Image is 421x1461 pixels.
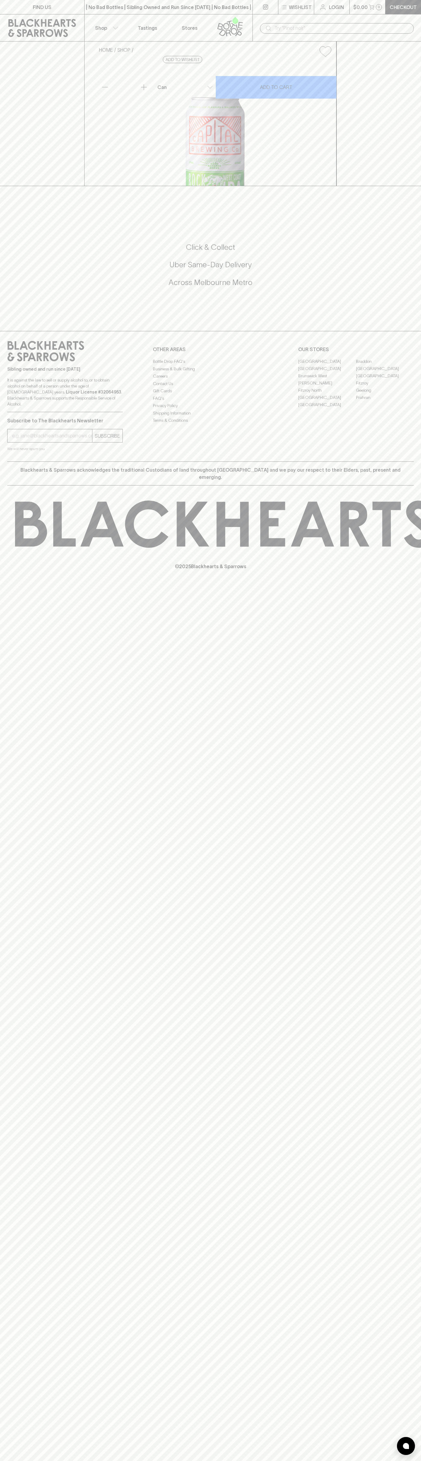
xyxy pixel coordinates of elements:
[356,358,414,365] a: Braddon
[153,380,268,387] a: Contact Us
[356,394,414,401] a: Prahran
[153,387,268,395] a: Gift Cards
[403,1443,409,1449] img: bubble-icon
[298,372,356,379] a: Brunswick West
[7,260,414,270] h5: Uber Same-Day Delivery
[85,14,127,41] button: Shop
[7,277,414,287] h5: Across Melbourne Metro
[7,446,123,452] p: We will never spam you
[155,81,215,93] div: Can
[298,346,414,353] p: OUR STORES
[356,365,414,372] a: [GEOGRAPHIC_DATA]
[378,5,380,9] p: 0
[7,242,414,252] h5: Click & Collect
[95,24,107,32] p: Shop
[163,56,202,63] button: Add to wishlist
[317,44,334,59] button: Add to wishlist
[138,24,157,32] p: Tastings
[169,14,211,41] a: Stores
[298,365,356,372] a: [GEOGRAPHIC_DATA]
[153,358,268,365] a: Bottle Drop FAQ's
[66,390,121,394] strong: Liquor License #32064953
[7,366,123,372] p: Sibling owned and run since [DATE]
[298,379,356,387] a: [PERSON_NAME]
[260,84,292,91] p: ADD TO CART
[153,395,268,402] a: FAQ's
[153,417,268,424] a: Terms & Conditions
[298,358,356,365] a: [GEOGRAPHIC_DATA]
[289,4,312,11] p: Wishlist
[95,432,120,440] p: SUBSCRIBE
[33,4,51,11] p: FIND US
[356,372,414,379] a: [GEOGRAPHIC_DATA]
[92,429,122,442] button: SUBSCRIBE
[153,409,268,417] a: Shipping Information
[117,47,130,53] a: SHOP
[94,62,336,186] img: 51429.png
[274,23,409,33] input: Try "Pinot noir"
[390,4,417,11] p: Checkout
[7,377,123,407] p: It is against the law to sell or supply alcohol to, or to obtain alcohol on behalf of a person un...
[298,387,356,394] a: Fitzroy North
[12,466,409,481] p: Blackhearts & Sparrows acknowledges the traditional Custodians of land throughout [GEOGRAPHIC_DAT...
[153,365,268,372] a: Business & Bulk Gifting
[353,4,368,11] p: $0.00
[153,402,268,409] a: Privacy Policy
[153,373,268,380] a: Careers
[298,394,356,401] a: [GEOGRAPHIC_DATA]
[99,47,113,53] a: HOME
[7,218,414,319] div: Call to action block
[153,346,268,353] p: OTHER AREAS
[126,14,169,41] a: Tastings
[7,417,123,424] p: Subscribe to The Blackhearts Newsletter
[157,84,167,91] p: Can
[356,379,414,387] a: Fitzroy
[216,76,336,99] button: ADD TO CART
[356,387,414,394] a: Geelong
[12,431,92,441] input: e.g. jane@blackheartsandsparrows.com.au
[329,4,344,11] p: Login
[298,401,356,408] a: [GEOGRAPHIC_DATA]
[182,24,197,32] p: Stores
